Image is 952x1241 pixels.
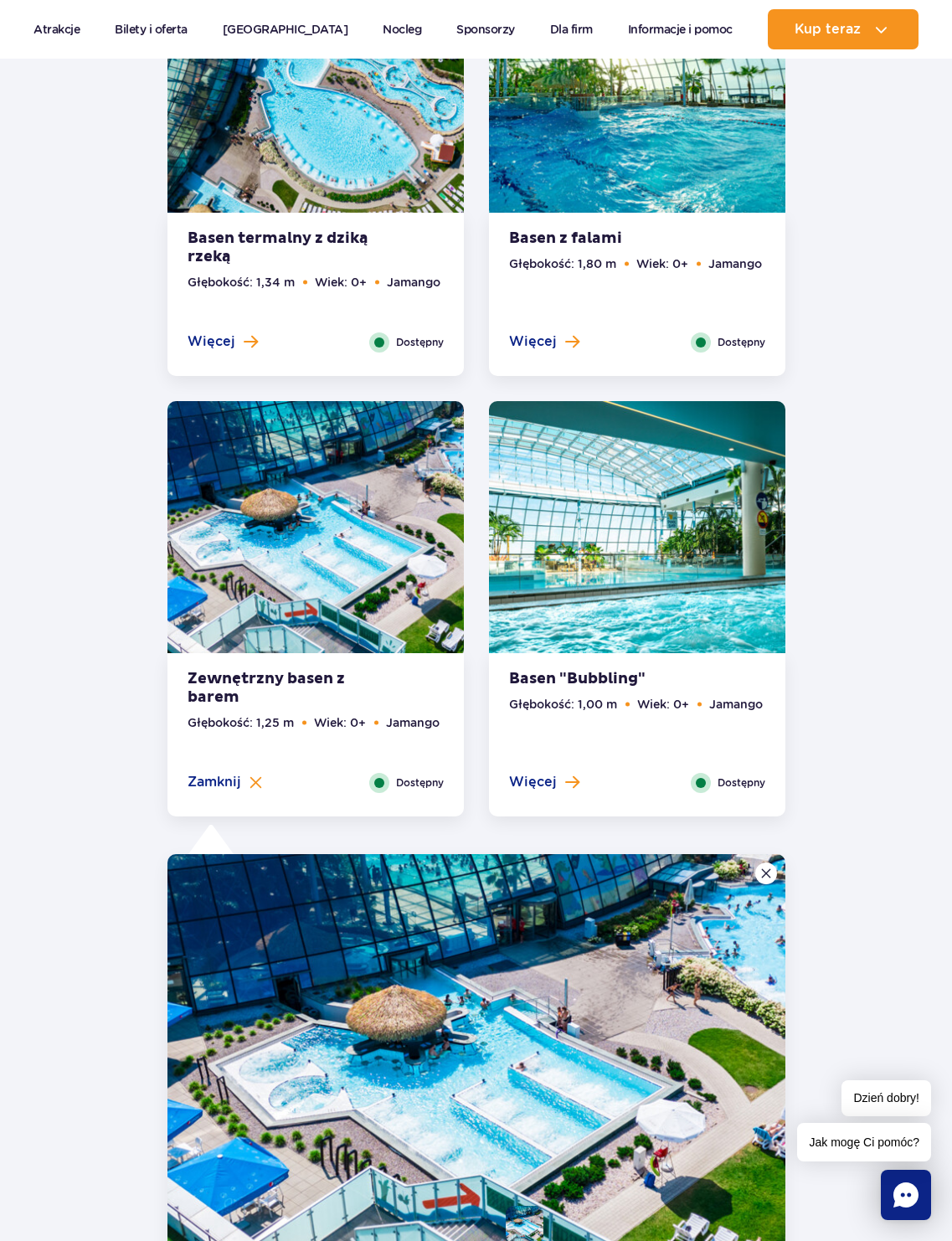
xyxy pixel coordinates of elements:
span: Jak mogę Ci pomóc? [797,1123,931,1161]
button: Kup teraz [768,9,919,49]
img: Zewnętrzny basen z barem [167,401,464,663]
li: Wiek: 0+ [314,713,366,732]
strong: Zewnętrzny basen z barem [188,670,390,707]
a: Sponsorzy [456,9,515,49]
li: Głębokość: 1,34 m [188,273,295,291]
strong: Basen z falami [509,229,712,248]
button: Więcej [188,332,258,351]
button: Więcej [509,332,579,351]
li: Wiek: 0+ [637,695,689,713]
button: Więcej [509,773,579,791]
a: Informacje i pomoc [628,9,733,49]
li: Głębokość: 1,80 m [509,255,616,273]
div: Chat [881,1170,931,1220]
span: Dostępny [718,334,765,351]
strong: Basen "Bubbling" [509,670,712,688]
span: Dostępny [718,775,765,791]
li: Wiek: 0+ [315,273,367,291]
a: Bilety i oferta [115,9,188,49]
span: Więcej [509,773,557,791]
li: Głębokość: 1,25 m [188,713,294,732]
li: Wiek: 0+ [636,255,688,273]
span: Dostępny [396,334,444,351]
img: Basen Bubbling [489,401,785,663]
li: Jamango [387,273,440,291]
li: Głębokość: 1,00 m [509,695,617,713]
span: Dostępny [396,775,444,791]
button: Zamknij [188,773,262,791]
span: Zamknij [188,773,241,791]
a: Nocleg [383,9,421,49]
a: Atrakcje [33,9,80,49]
li: Jamango [708,255,762,273]
span: Więcej [188,332,235,351]
a: [GEOGRAPHIC_DATA] [223,9,348,49]
span: Więcej [509,332,557,351]
li: Jamango [709,695,763,713]
a: Dla firm [550,9,593,49]
span: Kup teraz [795,22,861,37]
li: Jamango [386,713,440,732]
strong: Basen termalny z dziką rzeką [188,229,390,266]
span: Dzień dobry! [841,1080,931,1116]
